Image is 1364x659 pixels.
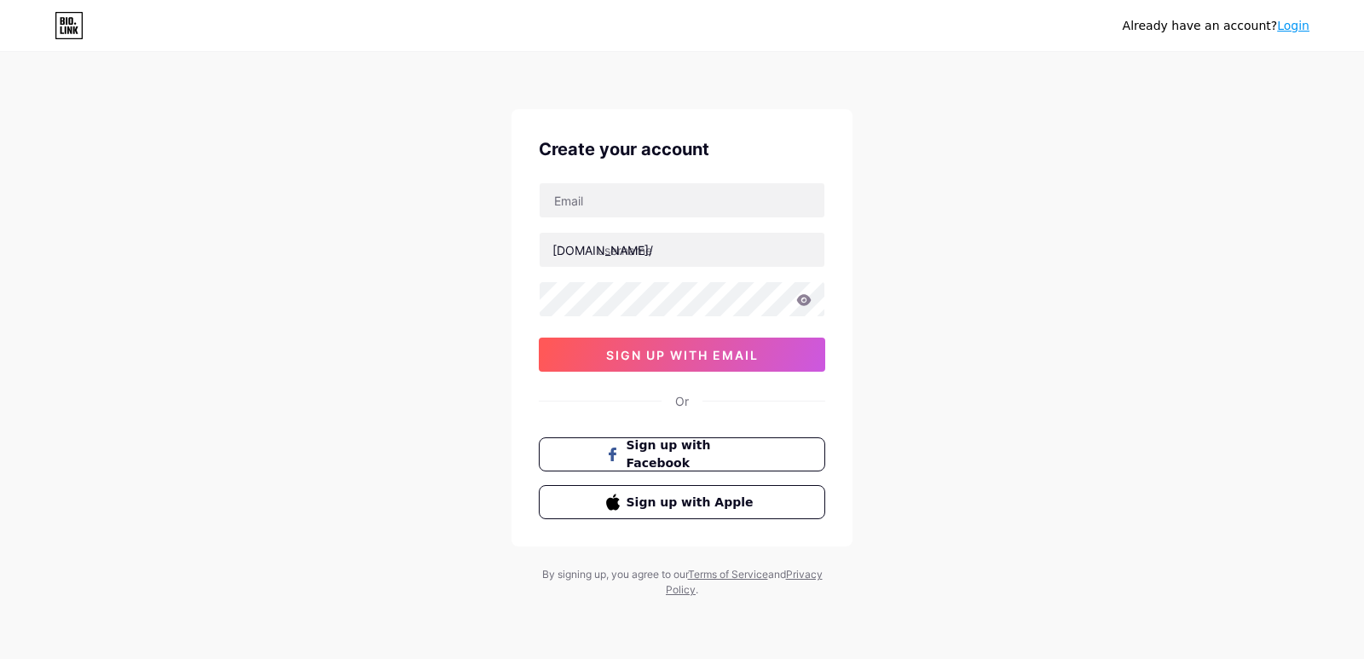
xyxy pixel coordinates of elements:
[627,494,759,512] span: Sign up with Apple
[1123,17,1309,35] div: Already have an account?
[552,241,653,259] div: [DOMAIN_NAME]/
[606,348,759,362] span: sign up with email
[627,436,759,472] span: Sign up with Facebook
[539,437,825,471] button: Sign up with Facebook
[675,392,689,410] div: Or
[540,233,824,267] input: username
[539,136,825,162] div: Create your account
[1277,19,1309,32] a: Login
[540,183,824,217] input: Email
[537,567,827,598] div: By signing up, you agree to our and .
[539,338,825,372] button: sign up with email
[539,485,825,519] button: Sign up with Apple
[688,568,768,581] a: Terms of Service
